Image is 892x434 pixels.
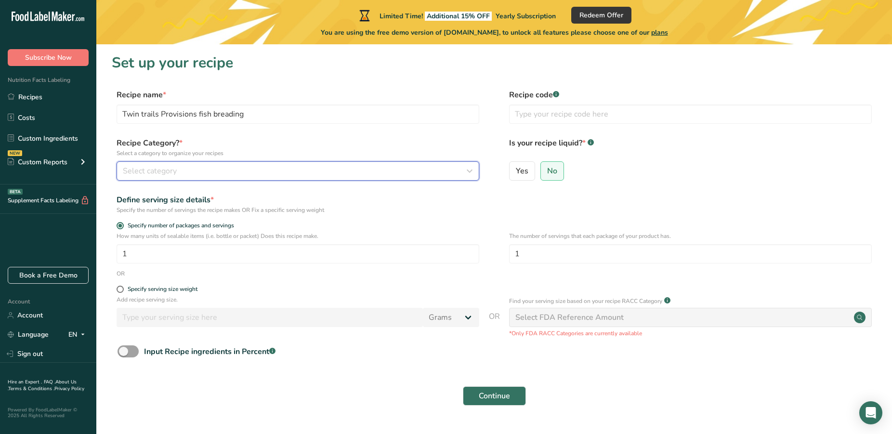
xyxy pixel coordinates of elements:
p: The number of servings that each package of your product has. [509,232,872,240]
div: Specify serving size weight [128,286,197,293]
a: Privacy Policy [54,385,84,392]
span: Subscribe Now [25,53,72,63]
p: Select a category to organize your recipes [117,149,479,158]
a: About Us . [8,379,77,392]
a: Hire an Expert . [8,379,42,385]
div: OR [117,269,125,278]
div: Input Recipe ingredients in Percent [144,346,275,357]
span: You are using the free demo version of [DOMAIN_NAME], to unlock all features please choose one of... [321,27,668,38]
span: Specify number of packages and servings [124,222,234,229]
input: Type your recipe code here [509,105,872,124]
span: Additional 15% OFF [425,12,492,21]
span: OR [489,311,500,338]
label: Recipe name [117,89,479,101]
div: Limited Time! [357,10,556,21]
a: FAQ . [44,379,55,385]
div: BETA [8,189,23,195]
div: Open Intercom Messenger [859,401,882,424]
div: Select FDA Reference Amount [515,312,624,323]
label: Recipe Category? [117,137,479,158]
button: Redeem Offer [571,7,631,24]
label: Recipe code [509,89,872,101]
button: Subscribe Now [8,49,89,66]
span: No [547,166,557,176]
h1: Set up your recipe [112,52,877,74]
a: Terms & Conditions . [8,385,54,392]
p: Add recipe serving size. [117,295,479,304]
div: NEW [8,150,22,156]
span: Continue [479,390,510,402]
a: Book a Free Demo [8,267,89,284]
span: Redeem Offer [579,10,623,20]
span: Yes [516,166,528,176]
button: Continue [463,386,526,406]
div: Define serving size details [117,194,479,206]
input: Type your serving size here [117,308,423,327]
div: Powered By FoodLabelMaker © 2025 All Rights Reserved [8,407,89,419]
input: Type your recipe name here [117,105,479,124]
a: Language [8,326,49,343]
div: Specify the number of servings the recipe makes OR Fix a specific serving weight [117,206,479,214]
p: Find your serving size based on your recipe RACC Category [509,297,662,305]
p: How many units of sealable items (i.e. bottle or packet) Does this recipe make. [117,232,479,240]
span: Select category [123,165,177,177]
button: Select category [117,161,479,181]
p: *Only FDA RACC Categories are currently available [509,329,872,338]
div: EN [68,329,89,341]
span: Yearly Subscription [496,12,556,21]
div: Custom Reports [8,157,67,167]
label: Is your recipe liquid? [509,137,872,158]
span: plans [651,28,668,37]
